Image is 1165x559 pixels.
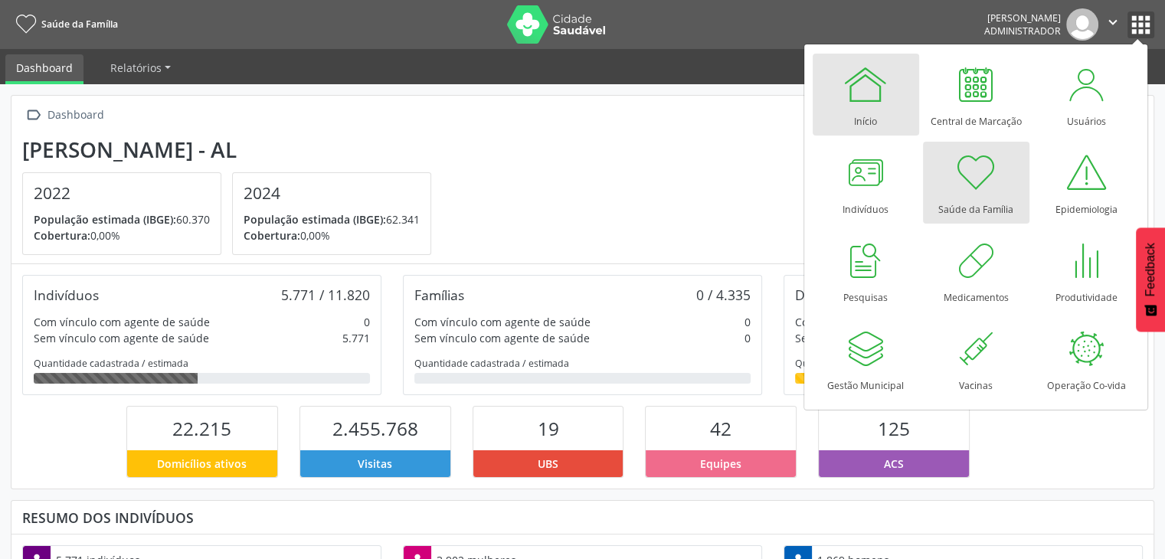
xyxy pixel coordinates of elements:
[281,286,370,303] div: 5.771 / 11.820
[34,212,176,227] span: População estimada (IBGE):
[813,318,919,400] a: Gestão Municipal
[538,416,559,441] span: 19
[1033,142,1140,224] a: Epidemiologia
[414,357,751,370] div: Quantidade cadastrada / estimada
[1144,243,1157,296] span: Feedback
[813,230,919,312] a: Pesquisas
[1098,8,1127,41] button: 
[813,54,919,136] a: Início
[795,357,1131,370] div: Quantidade cadastrada / estimada
[923,318,1029,400] a: Vacinas
[1033,318,1140,400] a: Operação Co-vida
[700,456,741,472] span: Equipes
[923,142,1029,224] a: Saúde da Família
[744,314,751,330] div: 0
[22,137,442,162] div: [PERSON_NAME] - AL
[34,330,209,346] div: Sem vínculo com agente de saúde
[1033,230,1140,312] a: Produtividade
[795,314,971,330] div: Com vínculo com agente de saúde
[22,509,1143,526] div: Resumo dos indivíduos
[34,228,90,243] span: Cobertura:
[364,314,370,330] div: 0
[34,227,210,244] p: 0,00%
[795,330,970,346] div: Sem vínculo com agente de saúde
[984,11,1061,25] div: [PERSON_NAME]
[100,54,182,81] a: Relatórios
[710,416,731,441] span: 42
[244,227,420,244] p: 0,00%
[813,142,919,224] a: Indivíduos
[5,54,83,84] a: Dashboard
[11,11,118,37] a: Saúde da Família
[1104,14,1121,31] i: 
[1066,8,1098,41] img: img
[34,211,210,227] p: 60.370
[34,184,210,203] h4: 2022
[22,104,44,126] i: 
[923,230,1029,312] a: Medicamentos
[795,286,859,303] div: Domicílios
[358,456,392,472] span: Visitas
[332,416,418,441] span: 2.455.768
[414,314,591,330] div: Com vínculo com agente de saúde
[884,456,904,472] span: ACS
[41,18,118,31] span: Saúde da Família
[244,212,386,227] span: População estimada (IBGE):
[244,211,420,227] p: 62.341
[414,330,590,346] div: Sem vínculo com agente de saúde
[244,184,420,203] h4: 2024
[538,456,558,472] span: UBS
[244,228,300,243] span: Cobertura:
[1127,11,1154,38] button: apps
[44,104,106,126] div: Dashboard
[342,330,370,346] div: 5.771
[34,357,370,370] div: Quantidade cadastrada / estimada
[1136,227,1165,332] button: Feedback - Mostrar pesquisa
[414,286,464,303] div: Famílias
[1033,54,1140,136] a: Usuários
[984,25,1061,38] span: Administrador
[696,286,751,303] div: 0 / 4.335
[172,416,231,441] span: 22.215
[744,330,751,346] div: 0
[110,60,162,75] span: Relatórios
[157,456,247,472] span: Domicílios ativos
[34,286,99,303] div: Indivíduos
[923,54,1029,136] a: Central de Marcação
[22,104,106,126] a:  Dashboard
[34,314,210,330] div: Com vínculo com agente de saúde
[878,416,910,441] span: 125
